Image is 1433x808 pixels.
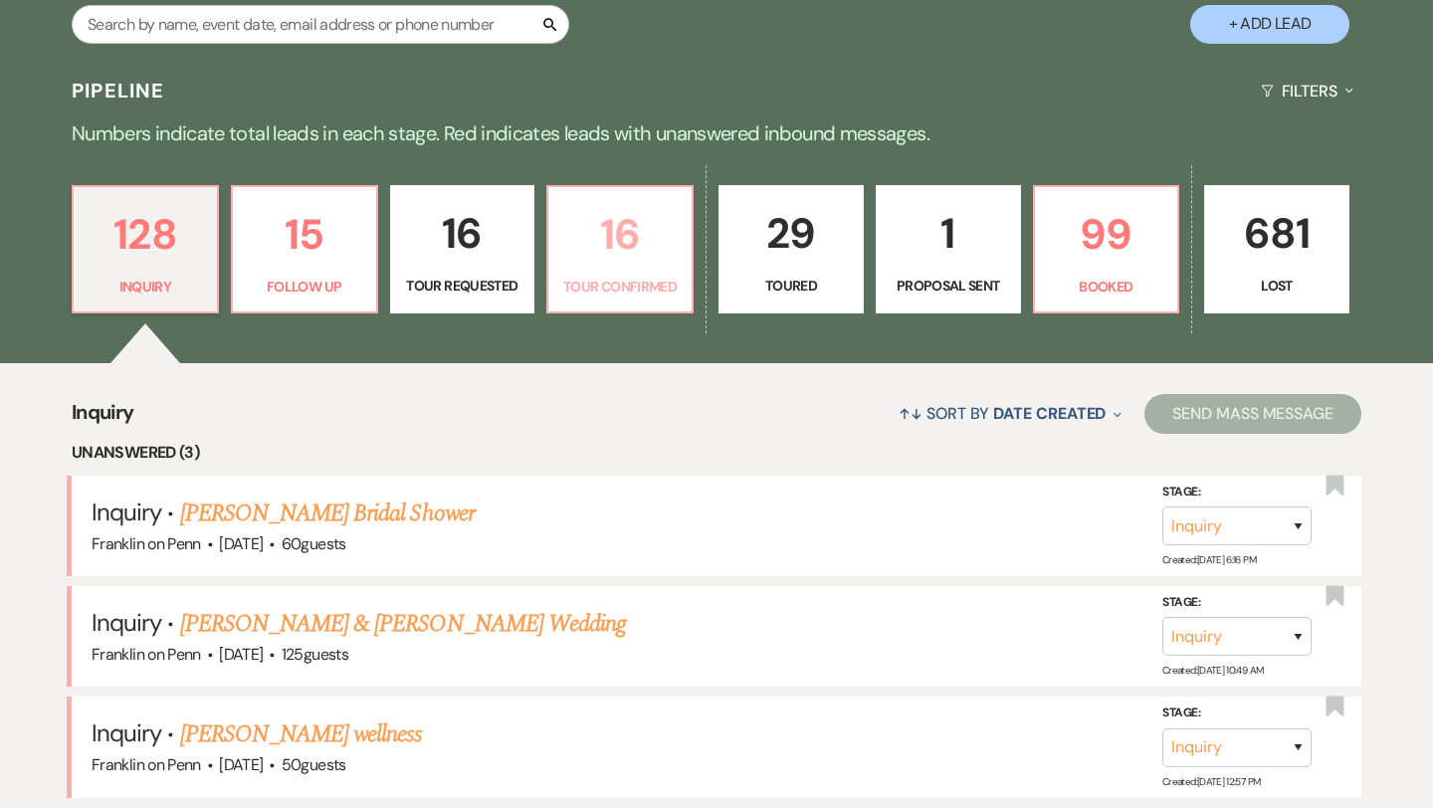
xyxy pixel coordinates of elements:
[1144,394,1361,434] button: Send Mass Message
[92,717,161,748] span: Inquiry
[1162,592,1312,614] label: Stage:
[231,185,378,314] a: 15Follow Up
[72,77,165,104] h3: Pipeline
[718,185,864,314] a: 29Toured
[1033,185,1180,314] a: 99Booked
[180,606,626,642] a: [PERSON_NAME] & [PERSON_NAME] Wedding
[1047,276,1166,298] p: Booked
[390,185,535,314] a: 16Tour Requested
[560,201,680,268] p: 16
[1217,275,1336,297] p: Lost
[891,387,1129,440] button: Sort By Date Created
[1217,200,1336,267] p: 681
[1162,703,1312,724] label: Stage:
[1253,65,1361,117] button: Filters
[899,403,922,424] span: ↑↓
[1162,775,1260,788] span: Created: [DATE] 12:57 PM
[282,644,348,665] span: 125 guests
[92,754,201,775] span: Franklin on Penn
[403,275,522,297] p: Tour Requested
[1162,482,1312,504] label: Stage:
[282,754,346,775] span: 50 guests
[72,440,1361,466] li: Unanswered (3)
[889,200,1008,267] p: 1
[245,201,364,268] p: 15
[876,185,1021,314] a: 1Proposal Sent
[1162,664,1263,677] span: Created: [DATE] 10:49 AM
[86,201,205,268] p: 128
[92,497,161,527] span: Inquiry
[72,185,219,314] a: 128Inquiry
[219,644,263,665] span: [DATE]
[1204,185,1349,314] a: 681Lost
[282,533,346,554] span: 60 guests
[889,275,1008,297] p: Proposal Sent
[1190,5,1349,44] button: + Add Lead
[245,276,364,298] p: Follow Up
[219,754,263,775] span: [DATE]
[1162,553,1256,566] span: Created: [DATE] 6:16 PM
[731,200,851,267] p: 29
[731,275,851,297] p: Toured
[180,496,475,531] a: [PERSON_NAME] Bridal Shower
[92,533,201,554] span: Franklin on Penn
[72,397,134,440] span: Inquiry
[180,716,423,752] a: [PERSON_NAME] wellness
[92,607,161,638] span: Inquiry
[403,200,522,267] p: 16
[1047,201,1166,268] p: 99
[546,185,694,314] a: 16Tour Confirmed
[72,5,569,44] input: Search by name, event date, email address or phone number
[993,403,1106,424] span: Date Created
[219,533,263,554] span: [DATE]
[92,644,201,665] span: Franklin on Penn
[86,276,205,298] p: Inquiry
[560,276,680,298] p: Tour Confirmed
